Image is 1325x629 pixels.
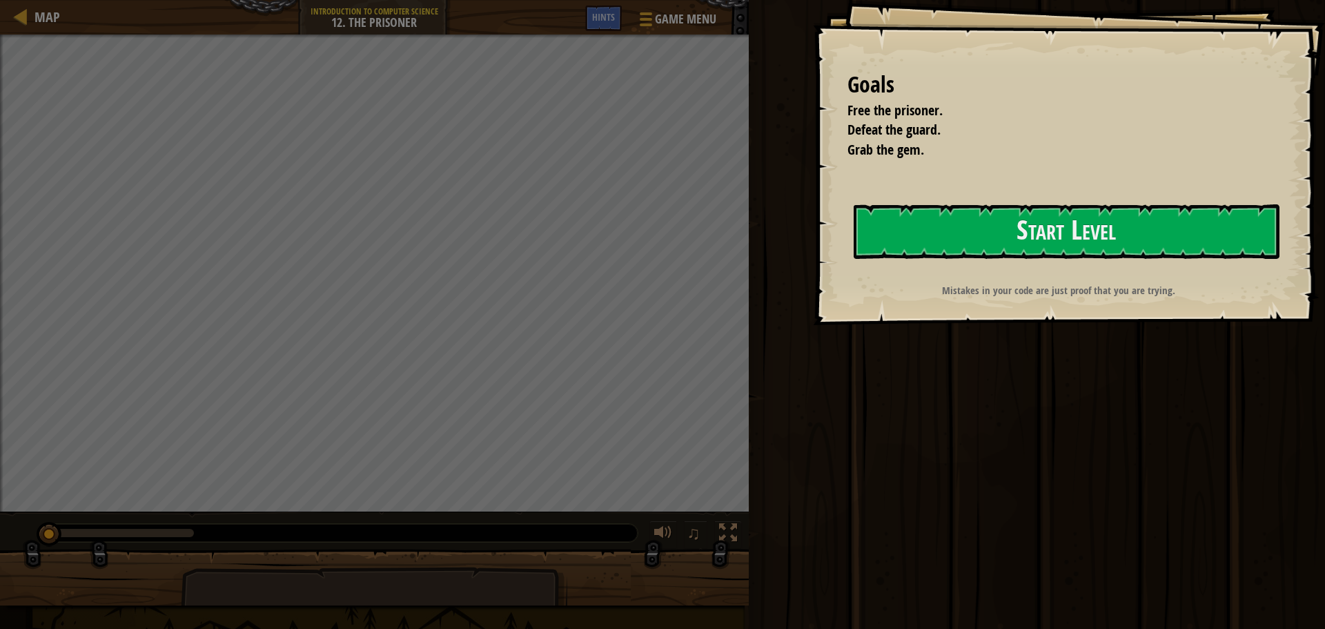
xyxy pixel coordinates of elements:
[649,521,677,549] button: Adjust volume
[830,140,1273,160] li: Grab the gem.
[854,204,1279,259] button: Start Level
[830,120,1273,140] li: Defeat the guard.
[714,521,742,549] button: Toggle fullscreen
[592,10,615,23] span: Hints
[830,101,1273,121] li: Free the prisoner.
[687,523,700,543] span: ♫
[942,283,1175,298] strong: Mistakes in your code are just proof that you are trying.
[629,6,725,38] button: Game Menu
[847,101,943,119] span: Free the prisoner.
[28,8,60,26] a: Map
[35,8,60,26] span: Map
[847,140,924,159] span: Grab the gem.
[847,69,1277,101] div: Goals
[847,120,941,139] span: Defeat the guard.
[655,10,716,28] span: Game Menu
[684,521,707,549] button: ♫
